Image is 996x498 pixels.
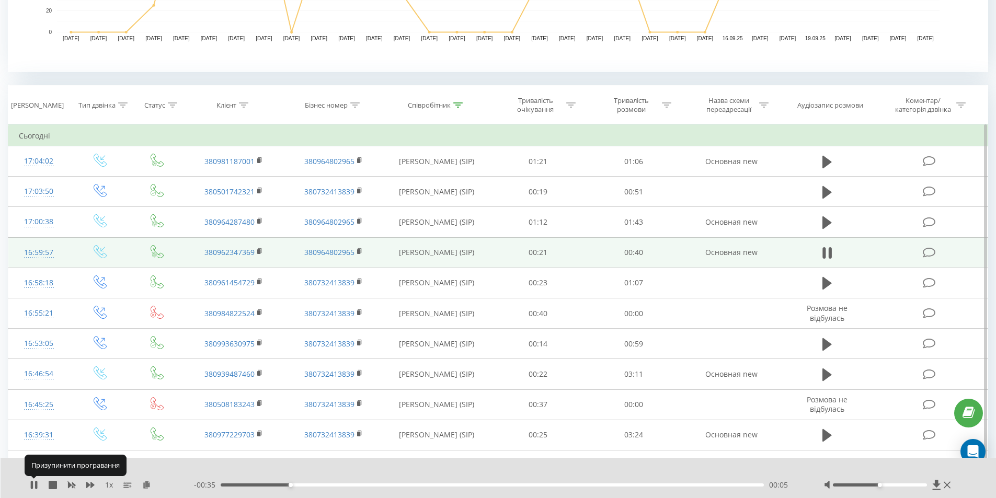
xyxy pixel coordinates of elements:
div: 16:59:57 [19,242,59,263]
a: 380732413839 [304,308,354,318]
div: 16:39:31 [19,425,59,445]
td: Сьогодні [8,125,988,146]
a: 380977229703 [204,430,255,439]
td: [PERSON_NAME] (SIP) [383,420,490,450]
text: [DATE] [642,36,658,41]
td: 00:19 [490,177,586,207]
div: 16:45:25 [19,395,59,415]
text: [DATE] [63,36,79,41]
span: 00:05 [769,480,788,490]
a: 380964287480 [204,217,255,227]
a: 380732413839 [304,399,354,409]
td: 03:11 [586,359,682,389]
a: 380993630975 [204,339,255,349]
div: Співробітник [408,101,451,110]
text: [DATE] [338,36,355,41]
span: - 00:35 [194,480,221,490]
td: [PERSON_NAME] (SIP) [383,177,490,207]
td: 00:06 [490,450,586,480]
a: 380508183243 [204,399,255,409]
td: 00:40 [586,237,682,268]
text: 19.09.25 [805,36,826,41]
text: [DATE] [531,36,548,41]
div: 16:55:21 [19,303,59,323]
td: [PERSON_NAME] (SIP) [383,298,490,329]
a: 380732413839 [304,339,354,349]
div: Аудіозапис розмови [797,101,863,110]
text: [DATE] [201,36,217,41]
div: Accessibility label [878,483,882,487]
td: [PERSON_NAME] (SIP) [383,329,490,359]
text: [DATE] [311,36,328,41]
td: Основная new [681,146,781,177]
div: Статус [144,101,165,110]
text: [DATE] [504,36,521,41]
a: 380984822524 [204,308,255,318]
a: 380732413839 [304,277,354,287]
a: 380964802965 [304,247,354,257]
td: [PERSON_NAME] (SIP) [383,450,490,480]
text: [DATE] [917,36,934,41]
td: [PERSON_NAME] (SIP) [383,237,490,268]
text: [DATE] [752,36,769,41]
div: Тип дзвінка [78,101,116,110]
div: 16:46:54 [19,364,59,384]
text: 16.09.25 [723,36,743,41]
div: Тривалість очікування [508,96,564,114]
a: 380962347369 [204,247,255,257]
div: 16:58:18 [19,273,59,293]
td: Основная new [681,207,781,237]
text: [DATE] [614,36,631,41]
a: 380732413839 [304,187,354,196]
text: [DATE] [587,36,603,41]
div: 17:03:50 [19,181,59,202]
a: 380964802965 [304,217,354,227]
text: [DATE] [421,36,438,41]
span: Розмова не відбулась [807,455,848,474]
text: [DATE] [90,36,107,41]
td: 00:00 [586,389,682,420]
a: 380981187001 [204,156,255,166]
span: Розмова не відбулась [807,395,848,414]
text: [DATE] [118,36,135,41]
td: 00:37 [490,389,586,420]
span: Розмова не відбулась [807,303,848,322]
td: 01:06 [586,146,682,177]
text: [DATE] [283,36,300,41]
div: Тривалість розмови [603,96,659,114]
text: [DATE] [834,36,851,41]
text: [DATE] [890,36,907,41]
td: [PERSON_NAME] (SIP) [383,207,490,237]
td: [PERSON_NAME] (SIP) [383,268,490,298]
td: Основная new [681,237,781,268]
text: [DATE] [476,36,493,41]
text: [DATE] [669,36,686,41]
td: [PERSON_NAME] (SIP) [383,146,490,177]
td: 01:07 [586,268,682,298]
td: Основная new [681,359,781,389]
text: [DATE] [559,36,576,41]
text: [DATE] [394,36,410,41]
text: 20 [46,8,52,14]
text: [DATE] [256,36,272,41]
text: [DATE] [449,36,465,41]
div: [PERSON_NAME] [11,101,64,110]
td: 00:21 [490,237,586,268]
div: 16:39:28 [19,455,59,476]
td: 00:22 [490,359,586,389]
a: 380501742321 [204,187,255,196]
text: [DATE] [780,36,796,41]
text: [DATE] [228,36,245,41]
a: 380961454729 [204,277,255,287]
text: [DATE] [697,36,714,41]
div: 17:00:38 [19,212,59,232]
td: [PERSON_NAME] (SIP) [383,359,490,389]
td: 00:59 [586,329,682,359]
div: Бізнес номер [305,101,348,110]
td: 00:40 [490,298,586,329]
text: [DATE] [145,36,162,41]
td: 00:14 [490,329,586,359]
td: 00:23 [490,268,586,298]
a: 380732413839 [304,369,354,379]
td: 00:00 [586,450,682,480]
